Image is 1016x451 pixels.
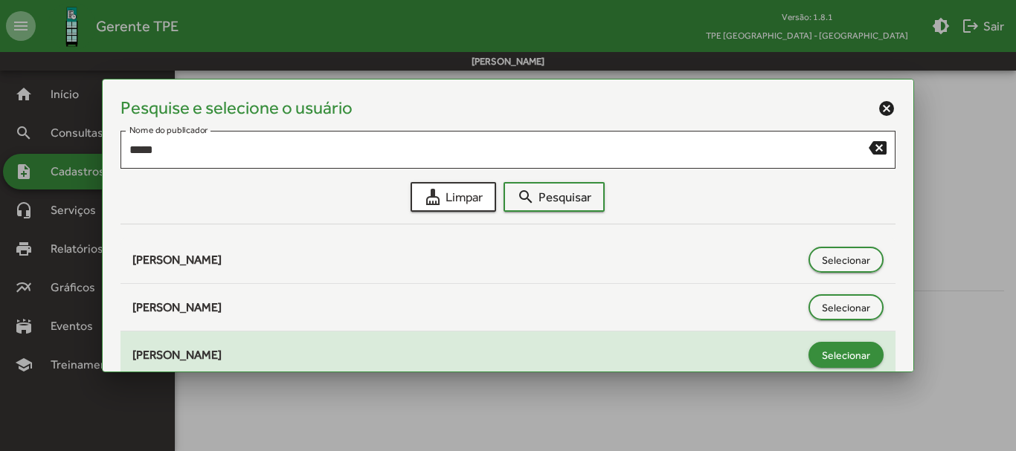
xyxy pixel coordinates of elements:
button: Selecionar [808,342,884,368]
span: Pesquisar [517,184,591,210]
mat-icon: backspace [869,138,887,156]
span: [PERSON_NAME] [132,300,222,314]
span: Selecionar [822,342,870,369]
button: Selecionar [808,247,884,273]
span: Selecionar [822,247,870,273]
span: [PERSON_NAME] [132,253,222,267]
mat-icon: search [517,188,535,206]
button: Pesquisar [504,182,605,212]
span: [PERSON_NAME] [132,348,222,362]
span: Selecionar [822,294,870,321]
button: Limpar [411,182,496,212]
button: Selecionar [808,294,884,320]
mat-icon: cleaning_services [424,188,442,206]
h4: Pesquise e selecione o usuário [120,97,353,119]
mat-icon: cancel [878,100,896,117]
span: Limpar [424,184,483,210]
